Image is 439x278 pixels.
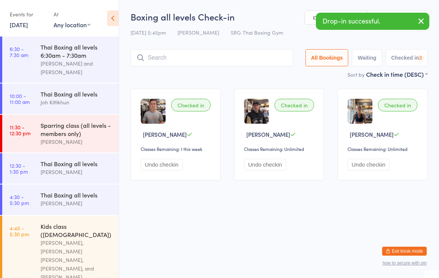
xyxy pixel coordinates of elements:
[41,43,112,59] div: Thai Boxing all levels 6:30am - 7:30am
[347,99,372,124] img: image1738961487.png
[419,55,422,61] div: 3
[141,99,166,124] img: image1720431893.png
[41,98,112,107] div: Joh Kittikhun
[41,121,112,138] div: Sparring class (all levels - members only)
[41,168,112,176] div: [PERSON_NAME]
[177,29,219,36] span: [PERSON_NAME]
[382,247,427,256] button: Exit kiosk mode
[10,194,29,206] time: 4:30 - 5:30 pm
[2,115,119,152] a: 11:30 -12:30 pmSparring class (all levels - members only)[PERSON_NAME]
[231,29,283,36] span: SRG Thai Boxing Gym
[350,130,394,138] span: [PERSON_NAME]
[347,71,365,78] label: Sort by
[54,8,90,20] div: At
[10,124,31,136] time: 11:30 - 12:30 pm
[352,49,382,66] button: Waiting
[366,70,427,78] div: Check in time (DESC)
[141,159,183,170] button: Undo checkin
[131,49,293,66] input: Search
[386,49,428,66] button: Checked in3
[382,260,427,266] button: how to secure with pin
[131,10,427,23] h2: Boxing all levels Check-in
[41,59,112,76] div: [PERSON_NAME] and [PERSON_NAME]
[305,49,349,66] button: All Bookings
[347,159,390,170] button: Undo checkin
[316,13,429,30] div: Drop-in successful.
[171,99,211,111] div: Checked in
[41,222,112,238] div: Kids class ([DEMOGRAPHIC_DATA])
[244,146,316,152] div: Classes Remaining: Unlimited
[10,8,46,20] div: Events for
[275,99,314,111] div: Checked in
[2,83,119,114] a: 10:00 -11:00 amThai Boxing all levelsJoh Kittikhun
[378,99,417,111] div: Checked in
[41,90,112,98] div: Thai Boxing all levels
[10,225,29,237] time: 4:45 - 5:30 pm
[41,138,112,146] div: [PERSON_NAME]
[244,159,286,170] button: Undo checkin
[10,93,30,105] time: 10:00 - 11:00 am
[2,37,119,83] a: 6:30 -7:30 amThai Boxing all levels 6:30am - 7:30am[PERSON_NAME] and [PERSON_NAME]
[10,20,28,29] a: [DATE]
[141,146,213,152] div: Classes Remaining: 1 this week
[246,130,290,138] span: [PERSON_NAME]
[2,153,119,184] a: 12:30 -1:30 pmThai Boxing all levels[PERSON_NAME]
[347,146,420,152] div: Classes Remaining: Unlimited
[2,184,119,215] a: 4:30 -5:30 pmThai Boxing all levels[PERSON_NAME]
[143,130,187,138] span: [PERSON_NAME]
[41,159,112,168] div: Thai Boxing all levels
[10,46,28,58] time: 6:30 - 7:30 am
[41,191,112,199] div: Thai Boxing all levels
[41,199,112,208] div: [PERSON_NAME]
[54,20,90,29] div: Any location
[131,29,166,36] span: [DATE] 5:45pm
[10,162,28,174] time: 12:30 - 1:30 pm
[244,99,269,124] img: image1751267860.png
